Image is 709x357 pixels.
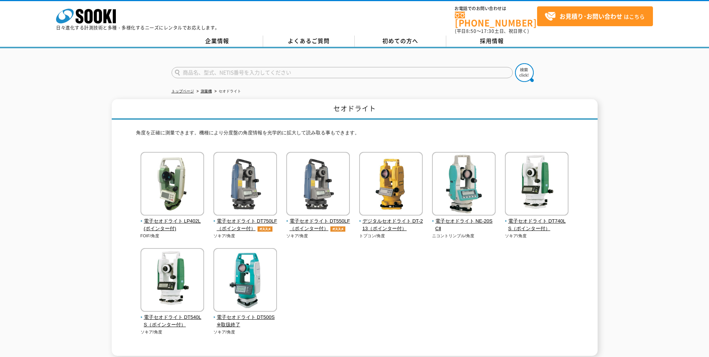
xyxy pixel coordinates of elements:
span: 17:30 [481,28,494,34]
span: 電子セオドライト LP402L(ポインター付) [141,217,204,233]
img: btn_search.png [515,63,534,82]
p: ソキア/角度 [213,233,277,239]
span: 電子セオドライト DT540LS（ポインター付） [141,314,204,329]
span: デジタルセオドライト DT-213（ポインター付） [359,217,423,233]
p: ソキア/角度 [213,329,277,335]
p: ソキア/角度 [505,233,569,239]
p: 角度を正確に測量できます。機種により分度盤の角度情報を光学的に拡大して読み取る事もできます。 [136,129,573,141]
a: 初めての方へ [355,36,446,47]
img: デジタルセオドライト DT-213（ポインター付） [359,152,423,217]
img: 電子セオドライト DT740LS（ポインター付） [505,152,568,217]
a: 企業情報 [172,36,263,47]
a: 電子セオドライト DT740LS（ポインター付） [505,210,569,233]
span: 電子セオドライト DT750LF（ポインター付） [213,217,277,233]
img: 電子セオドライト DT550LF（ポインター付） [286,152,350,217]
a: よくあるご質問 [263,36,355,47]
span: 8:50 [466,28,477,34]
img: 電子セオドライト LP402L(ポインター付) [141,152,204,217]
p: FOIF/角度 [141,233,204,239]
img: 電子セオドライト DT540LS（ポインター付） [141,248,204,314]
a: 電子セオドライト LP402L(ポインター付) [141,210,204,233]
span: (平日 ～ 土日、祝日除く) [455,28,529,34]
a: [PHONE_NUMBER] [455,12,537,27]
p: トプコン/角度 [359,233,423,239]
a: 電子セオドライト DT550LF（ポインター付）オススメ [286,210,350,233]
a: 採用情報 [446,36,538,47]
p: ソキア/角度 [286,233,350,239]
p: ニコントリンブル/角度 [432,233,496,239]
span: はこちら [545,11,645,22]
span: 電子セオドライト DT500S※取扱終了 [213,314,277,329]
input: 商品名、型式、NETIS番号を入力してください [172,67,513,78]
h1: セオドライト [112,99,598,120]
span: 電子セオドライト DT550LF（ポインター付） [286,217,350,233]
img: 電子セオドライト DT750LF（ポインター付） [213,152,277,217]
a: 電子セオドライト DT500S※取扱終了 [213,306,277,329]
p: 日々進化する計測技術と多種・多様化するニーズにレンタルでお応えします。 [56,25,220,30]
a: デジタルセオドライト DT-213（ポインター付） [359,210,423,233]
span: お電話でのお問い合わせは [455,6,537,11]
a: 電子セオドライト DT540LS（ポインター付） [141,306,204,329]
a: 電子セオドライト DT750LF（ポインター付）オススメ [213,210,277,233]
span: 初めての方へ [382,37,418,45]
img: オススメ [256,226,274,232]
a: 電子セオドライト NE-20SCⅡ [432,210,496,233]
strong: お見積り･お問い合わせ [560,12,622,21]
p: ソキア/角度 [141,329,204,335]
a: お見積り･お問い合わせはこちら [537,6,653,26]
span: 電子セオドライト DT740LS（ポインター付） [505,217,569,233]
a: トップページ [172,89,194,93]
img: 電子セオドライト NE-20SCⅡ [432,152,496,217]
a: 測量機 [201,89,212,93]
span: 電子セオドライト NE-20SCⅡ [432,217,496,233]
img: 電子セオドライト DT500S※取扱終了 [213,248,277,314]
img: オススメ [329,226,347,232]
li: セオドライト [213,88,241,95]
